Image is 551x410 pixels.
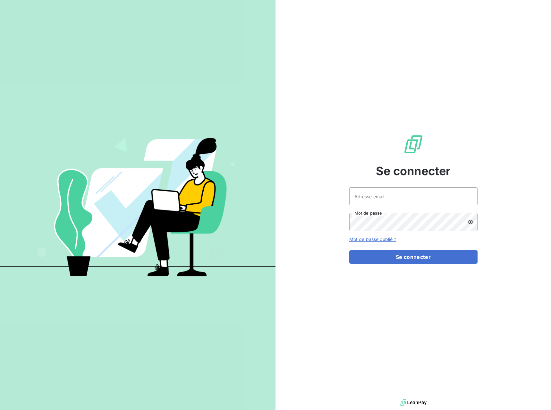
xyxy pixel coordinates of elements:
img: logo [400,398,427,407]
span: Se connecter [376,162,451,180]
a: Mot de passe oublié ? [349,236,396,242]
img: Logo LeanPay [403,134,424,155]
input: placeholder [349,187,478,205]
button: Se connecter [349,250,478,264]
